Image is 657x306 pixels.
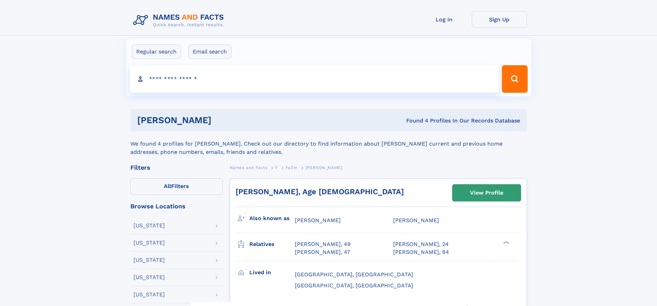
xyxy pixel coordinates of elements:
[130,131,527,156] div: We found 4 profiles for [PERSON_NAME]. Check out our directory to find information about [PERSON_...
[137,116,309,125] h1: [PERSON_NAME]
[130,65,499,93] input: search input
[133,240,165,246] div: [US_STATE]
[393,217,439,224] span: [PERSON_NAME]
[133,257,165,263] div: [US_STATE]
[275,165,278,170] span: F
[130,11,230,30] img: Logo Names and Facts
[501,240,510,245] div: ❯
[130,165,223,171] div: Filters
[452,185,521,201] a: View Profile
[249,267,295,278] h3: Lived in
[164,183,171,189] span: All
[417,11,472,28] a: Log In
[133,292,165,297] div: [US_STATE]
[295,282,413,289] span: [GEOGRAPHIC_DATA], [GEOGRAPHIC_DATA]
[188,45,231,59] label: Email search
[249,238,295,250] h3: Relatives
[309,117,520,125] div: Found 4 Profiles In Our Records Database
[130,178,223,195] label: Filters
[286,163,298,172] a: Fallin
[249,213,295,224] h3: Also known as
[133,275,165,280] div: [US_STATE]
[295,217,341,224] span: [PERSON_NAME]
[230,163,268,172] a: Names and Facts
[306,165,342,170] span: [PERSON_NAME]
[470,185,503,201] div: View Profile
[286,165,298,170] span: Fallin
[236,187,404,196] a: [PERSON_NAME], Age [DEMOGRAPHIC_DATA]
[295,271,413,278] span: [GEOGRAPHIC_DATA], [GEOGRAPHIC_DATA]
[502,65,527,93] button: Search Button
[132,45,181,59] label: Regular search
[133,223,165,228] div: [US_STATE]
[472,11,527,28] a: Sign Up
[393,240,449,248] a: [PERSON_NAME], 24
[130,203,223,209] div: Browse Locations
[393,248,449,256] a: [PERSON_NAME], 84
[275,163,278,172] a: F
[295,248,350,256] a: [PERSON_NAME], 47
[295,240,351,248] a: [PERSON_NAME], 49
